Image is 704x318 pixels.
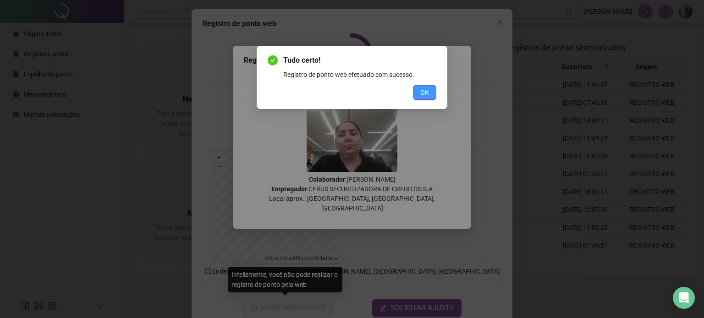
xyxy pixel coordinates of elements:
[268,55,278,65] span: check-circle
[673,287,695,309] div: Open Intercom Messenger
[283,70,436,80] div: Registro de ponto web efetuado com sucesso.
[283,55,436,66] span: Tudo certo!
[413,85,436,100] button: OK
[420,87,429,97] span: OK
